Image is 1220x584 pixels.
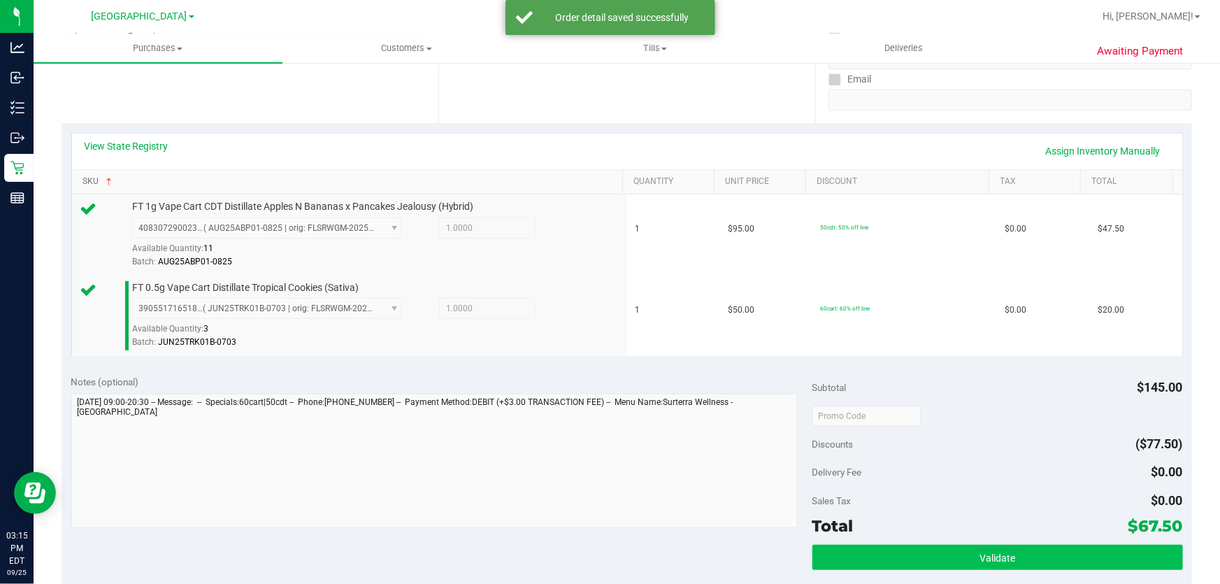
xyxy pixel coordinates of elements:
span: Delivery Fee [812,467,862,478]
span: Discounts [812,432,854,457]
a: Unit Price [725,176,801,187]
iframe: Resource center [14,472,56,514]
div: Order detail saved successfully [540,10,705,24]
span: $0.00 [1151,464,1183,479]
span: AUG25ABP01-0825 [158,257,232,266]
a: Purchases [34,34,282,63]
span: 11 [203,243,213,253]
span: 1 [636,222,640,236]
span: 50cdt: 50% off line [820,224,868,231]
a: Deliveries [780,34,1028,63]
span: Tills [531,42,779,55]
a: Quantity [633,176,709,187]
span: $95.00 [728,222,754,236]
a: Assign Inventory Manually [1037,139,1170,163]
inline-svg: Reports [10,191,24,205]
span: $20.00 [1098,304,1124,317]
span: Batch: [132,337,156,347]
span: $0.00 [1005,304,1027,317]
span: Purchases [34,42,282,55]
inline-svg: Retail [10,161,24,175]
span: [GEOGRAPHIC_DATA] [92,10,187,22]
span: $0.00 [1151,493,1183,508]
span: $47.50 [1098,222,1124,236]
span: $50.00 [728,304,754,317]
span: Validate [979,553,1015,564]
a: Tills [531,34,780,63]
span: Sales Tax [812,495,852,506]
button: Validate [812,545,1183,570]
a: Tax [1000,176,1076,187]
a: Customers [282,34,531,63]
input: Promo Code [812,406,921,427]
span: Subtotal [812,382,847,393]
p: 03:15 PM EDT [6,529,27,567]
a: SKU [82,176,617,187]
span: $0.00 [1005,222,1027,236]
span: FT 0.5g Vape Cart Distillate Tropical Cookies (Sativa) [132,281,359,294]
p: 09/25 [6,567,27,578]
span: Awaiting Payment [1098,43,1184,59]
a: Discount [817,176,984,187]
a: View State Registry [85,139,168,153]
div: Available Quantity: [132,319,415,346]
span: Hi, [PERSON_NAME]! [1103,10,1193,22]
span: JUN25TRK01B-0703 [158,337,236,347]
span: ($77.50) [1136,436,1183,451]
span: Notes (optional) [71,376,139,387]
inline-svg: Outbound [10,131,24,145]
span: FT 1g Vape Cart CDT Distillate Apples N Bananas x Pancakes Jealousy (Hybrid) [132,200,474,213]
div: Available Quantity: [132,238,415,266]
span: 1 [636,304,640,317]
span: 3 [203,324,208,334]
span: 60cart: 60% off line [820,305,870,312]
inline-svg: Inbound [10,71,24,85]
inline-svg: Analytics [10,41,24,55]
a: Total [1092,176,1168,187]
span: Customers [283,42,531,55]
span: Deliveries [866,42,942,55]
label: Email [828,69,871,90]
span: Total [812,516,854,536]
inline-svg: Inventory [10,101,24,115]
span: Batch: [132,257,156,266]
span: $67.50 [1128,516,1183,536]
span: $145.00 [1138,380,1183,394]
